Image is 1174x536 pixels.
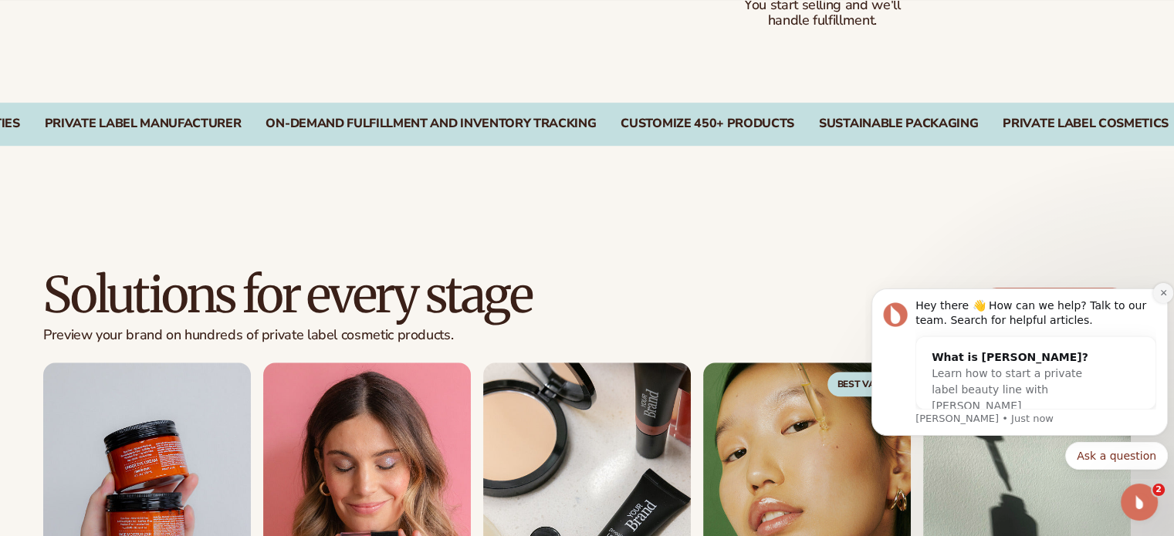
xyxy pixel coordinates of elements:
span: Best Value [827,372,902,396]
div: SUSTAINABLE PACKAGING [819,116,978,131]
div: PRIVATE LABEL MANUFACTURER [45,116,242,131]
span: 2 [1152,484,1165,496]
div: On-Demand Fulfillment and Inventory Tracking [266,116,596,131]
div: CUSTOMIZE 450+ PRODUCTS [621,116,794,131]
h2: Solutions for every stage [43,269,532,321]
div: PRIVATE LABEL COSMETICS [1003,116,1169,131]
p: handle fulfillment. [736,13,909,29]
iframe: Intercom live chat [1121,484,1158,521]
p: Preview your brand on hundreds of private label cosmetic products. [43,327,532,344]
iframe: Intercom notifications message [865,275,1174,479]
